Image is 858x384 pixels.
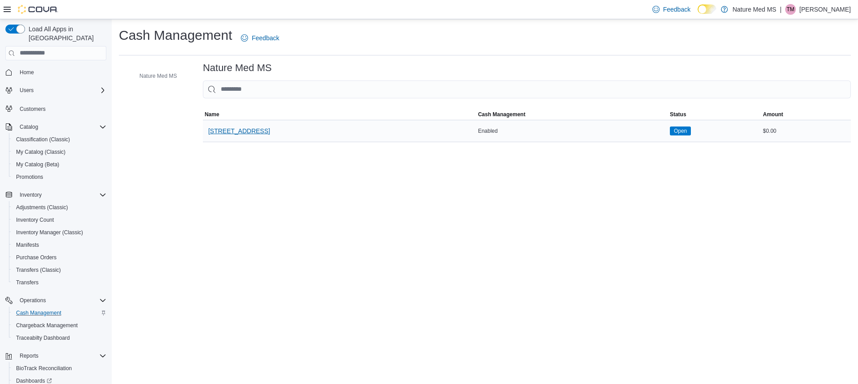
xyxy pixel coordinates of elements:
[16,85,37,96] button: Users
[16,322,78,329] span: Chargeback Management
[761,126,851,136] div: $0.00
[2,121,110,133] button: Catalog
[13,265,106,275] span: Transfers (Classic)
[16,334,70,342] span: Traceabilty Dashboard
[13,134,74,145] a: Classification (Classic)
[9,319,110,332] button: Chargeback Management
[25,25,106,42] span: Load All Apps in [GEOGRAPHIC_DATA]
[9,276,110,289] button: Transfers
[16,350,42,361] button: Reports
[2,294,110,307] button: Operations
[20,105,46,113] span: Customers
[9,201,110,214] button: Adjustments (Classic)
[478,111,526,118] span: Cash Management
[16,122,42,132] button: Catalog
[13,363,76,374] a: BioTrack Reconciliation
[203,63,272,73] h3: Nature Med MS
[13,202,106,213] span: Adjustments (Classic)
[13,227,87,238] a: Inventory Manager (Classic)
[16,190,45,200] button: Inventory
[203,109,476,120] button: Name
[16,173,43,181] span: Promotions
[670,111,686,118] span: Status
[16,122,106,132] span: Catalog
[786,4,794,15] span: TM
[9,146,110,158] button: My Catalog (Classic)
[698,4,716,14] input: Dark Mode
[2,350,110,362] button: Reports
[139,72,177,80] span: Nature Med MS
[16,309,61,316] span: Cash Management
[16,204,68,211] span: Adjustments (Classic)
[13,363,106,374] span: BioTrack Reconciliation
[9,332,110,344] button: Traceabilty Dashboard
[9,171,110,183] button: Promotions
[9,307,110,319] button: Cash Management
[13,159,106,170] span: My Catalog (Beta)
[9,214,110,226] button: Inventory Count
[20,297,46,304] span: Operations
[16,295,106,306] span: Operations
[16,67,38,78] a: Home
[16,350,106,361] span: Reports
[670,127,691,135] span: Open
[205,111,219,118] span: Name
[18,5,58,14] img: Cova
[668,109,761,120] button: Status
[9,226,110,239] button: Inventory Manager (Classic)
[13,172,106,182] span: Promotions
[16,365,72,372] span: BioTrack Reconciliation
[9,251,110,264] button: Purchase Orders
[2,189,110,201] button: Inventory
[663,5,690,14] span: Feedback
[16,104,49,114] a: Customers
[674,127,687,135] span: Open
[799,4,851,15] p: [PERSON_NAME]
[785,4,796,15] div: Terri McFarlin
[13,320,106,331] span: Chargeback Management
[13,252,60,263] a: Purchase Orders
[13,172,47,182] a: Promotions
[16,241,39,249] span: Manifests
[13,333,73,343] a: Traceabilty Dashboard
[20,69,34,76] span: Home
[205,122,273,140] button: [STREET_ADDRESS]
[476,126,668,136] div: Enabled
[119,26,232,44] h1: Cash Management
[16,85,106,96] span: Users
[20,352,38,359] span: Reports
[13,134,106,145] span: Classification (Classic)
[16,148,66,156] span: My Catalog (Classic)
[16,254,57,261] span: Purchase Orders
[16,67,106,78] span: Home
[16,279,38,286] span: Transfers
[13,215,58,225] a: Inventory Count
[16,190,106,200] span: Inventory
[203,80,851,98] input: This is a search bar. As you type, the results lower in the page will automatically filter.
[20,87,34,94] span: Users
[13,159,63,170] a: My Catalog (Beta)
[16,266,61,274] span: Transfers (Classic)
[13,320,81,331] a: Chargeback Management
[13,240,42,250] a: Manifests
[20,191,42,198] span: Inventory
[2,102,110,115] button: Customers
[16,295,50,306] button: Operations
[732,4,776,15] p: Nature Med MS
[2,66,110,79] button: Home
[13,215,106,225] span: Inventory Count
[13,147,69,157] a: My Catalog (Classic)
[13,265,64,275] a: Transfers (Classic)
[9,362,110,375] button: BioTrack Reconciliation
[9,158,110,171] button: My Catalog (Beta)
[16,229,83,236] span: Inventory Manager (Classic)
[252,34,279,42] span: Feedback
[208,127,270,135] span: [STREET_ADDRESS]
[761,109,851,120] button: Amount
[13,227,106,238] span: Inventory Manager (Classic)
[16,136,70,143] span: Classification (Classic)
[9,239,110,251] button: Manifests
[13,147,106,157] span: My Catalog (Classic)
[13,308,106,318] span: Cash Management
